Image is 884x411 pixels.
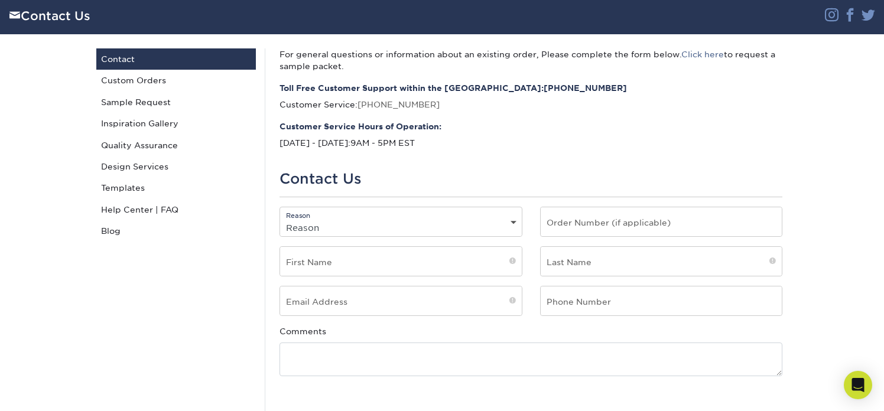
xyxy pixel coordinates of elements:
[279,325,326,337] label: Comments
[844,371,872,399] div: Open Intercom Messenger
[279,171,782,188] h1: Contact Us
[96,156,256,177] a: Design Services
[279,120,782,149] p: 9AM - 5PM EST
[96,199,256,220] a: Help Center | FAQ
[96,220,256,242] a: Blog
[96,92,256,113] a: Sample Request
[96,70,256,91] a: Custom Orders
[96,177,256,198] a: Templates
[279,138,350,148] span: [DATE] - [DATE]:
[96,135,256,156] a: Quality Assurance
[681,50,724,59] a: Click here
[96,48,256,70] a: Contact
[279,82,782,111] p: Customer Service:
[357,100,440,109] a: [PHONE_NUMBER]
[279,82,782,94] strong: Toll Free Customer Support within the [GEOGRAPHIC_DATA]:
[544,83,627,93] a: [PHONE_NUMBER]
[96,113,256,134] a: Inspiration Gallery
[279,48,782,73] p: For general questions or information about an existing order, Please complete the form below. to ...
[279,120,782,132] strong: Customer Service Hours of Operation:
